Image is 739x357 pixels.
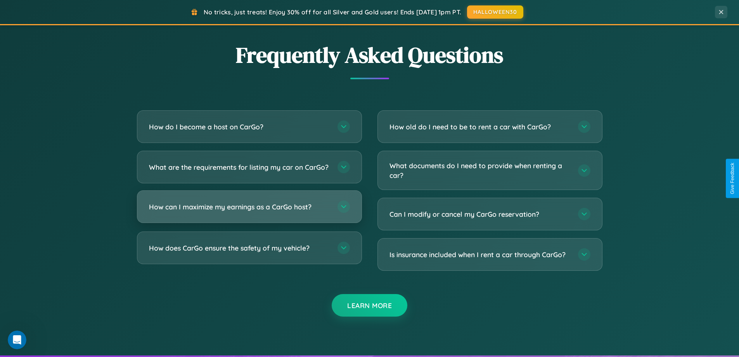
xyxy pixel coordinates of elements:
[730,163,735,194] div: Give Feedback
[149,122,330,132] h3: How do I become a host on CarGo?
[137,40,602,70] h2: Frequently Asked Questions
[389,161,570,180] h3: What documents do I need to provide when renting a car?
[8,331,26,349] iframe: Intercom live chat
[389,209,570,219] h3: Can I modify or cancel my CarGo reservation?
[332,294,407,317] button: Learn More
[389,250,570,259] h3: Is insurance included when I rent a car through CarGo?
[389,122,570,132] h3: How old do I need to be to rent a car with CarGo?
[467,5,523,19] button: HALLOWEEN30
[149,243,330,253] h3: How does CarGo ensure the safety of my vehicle?
[149,162,330,172] h3: What are the requirements for listing my car on CarGo?
[149,202,330,212] h3: How can I maximize my earnings as a CarGo host?
[204,8,461,16] span: No tricks, just treats! Enjoy 30% off for all Silver and Gold users! Ends [DATE] 1pm PT.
